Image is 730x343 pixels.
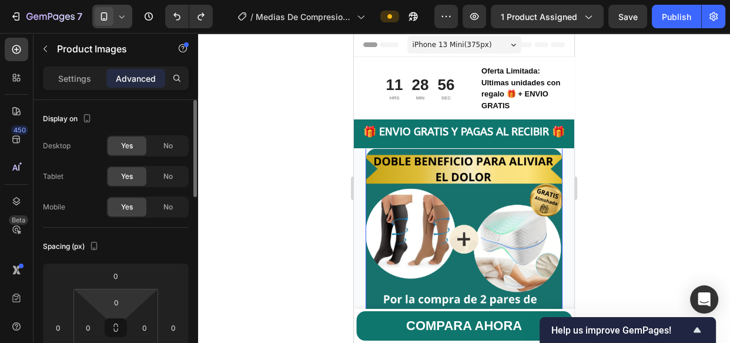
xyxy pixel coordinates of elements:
button: Publish [652,5,701,28]
span: 1 product assigned [501,11,577,23]
div: Publish [662,11,691,23]
div: Display on [43,111,94,127]
button: Save [608,5,647,28]
p: 7 [77,9,82,24]
span: No [163,171,173,182]
div: 450 [11,125,28,135]
input: 0 [49,319,67,337]
p: Advanced [116,72,156,85]
button: 1 product assigned [491,5,604,28]
button: Show survey - Help us improve GemPages! [551,323,704,337]
span: Help us improve GemPages! [551,325,690,336]
span: / [250,11,253,23]
div: Beta [9,215,28,225]
span: Medias De Compresion Anti Varices Cremallera [256,11,352,23]
div: Open Intercom Messenger [690,285,718,314]
div: Undo/Redo [165,5,213,28]
div: Spacing (px) [43,239,101,255]
span: Yes [121,171,133,182]
input: 0px [105,294,128,311]
iframe: Design area [354,33,574,343]
div: Tablet [43,171,63,182]
span: No [163,141,173,151]
input: 0 [104,267,128,285]
button: 7 [5,5,88,28]
p: Settings [58,72,91,85]
span: Save [618,12,638,22]
span: Yes [121,141,133,151]
span: Yes [121,202,133,212]
p: Product Images [57,42,157,56]
span: No [163,202,173,212]
div: Mobile [43,202,65,212]
input: 0px [136,319,153,337]
input: 0px [79,319,97,337]
div: Desktop [43,141,71,151]
input: 0 [165,319,182,337]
